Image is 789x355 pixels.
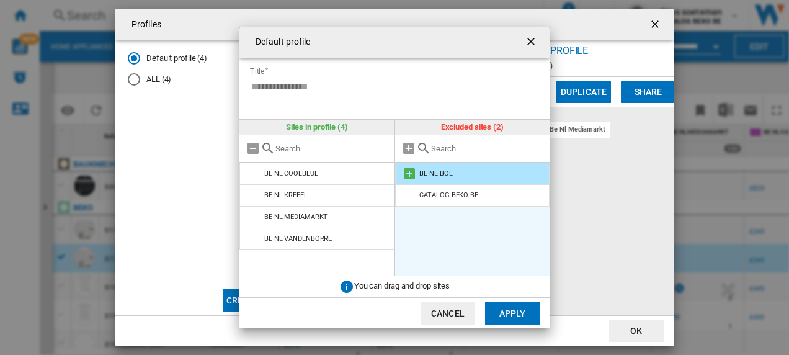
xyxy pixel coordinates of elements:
button: Cancel [421,302,475,325]
button: getI18NText('BUTTONS.CLOSE_DIALOG') [520,30,545,55]
md-dialog: Default profile ... [239,27,550,328]
md-icon: Remove all [246,141,261,156]
div: BE NL VANDENBORRE [264,235,332,243]
span: You can drag and drop sites [354,282,450,291]
div: Sites in profile (4) [239,120,394,135]
h4: Default profile [249,36,311,48]
div: BE NL BOL [419,169,452,177]
div: Excluded sites (2) [395,120,550,135]
input: Search [431,144,544,153]
ng-md-icon: getI18NText('BUTTONS.CLOSE_DIALOG') [525,35,540,50]
input: Search [275,144,388,153]
md-icon: Add all [401,141,416,156]
div: BE NL COOLBLUE [264,169,318,177]
div: BE NL KREFEL [264,191,308,199]
button: Apply [485,302,540,325]
div: CATALOG BEKO BE [419,191,478,199]
div: BE NL MEDIAMARKT [264,213,328,221]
